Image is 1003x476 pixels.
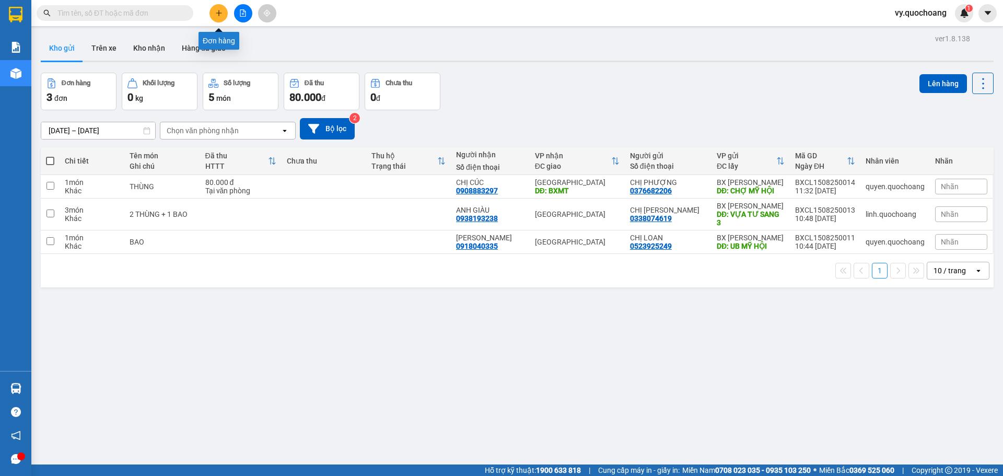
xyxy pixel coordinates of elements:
[960,8,969,18] img: icon-new-feature
[598,465,680,476] span: Cung cấp máy in - giấy in:
[456,242,498,250] div: 0918040335
[717,162,776,170] div: ĐC lấy
[125,36,173,61] button: Kho nhận
[682,465,811,476] span: Miền Nam
[630,242,672,250] div: 0523925249
[536,466,581,474] strong: 1900 633 818
[795,178,855,187] div: BXCL1508250014
[234,4,252,22] button: file-add
[371,152,437,160] div: Thu hộ
[535,162,611,170] div: ĐC giao
[717,210,785,227] div: DĐ: VỰA TƯ SANG 3
[43,9,51,17] span: search
[54,94,67,102] span: đơn
[205,187,276,195] div: Tại văn phòng
[10,68,21,79] img: warehouse-icon
[967,5,971,12] span: 1
[819,465,894,476] span: Miền Bắc
[530,147,625,175] th: Toggle SortBy
[872,263,888,278] button: 1
[130,210,195,218] div: 2 THÙNG + 1 BAO
[167,125,239,136] div: Chọn văn phòng nhận
[715,466,811,474] strong: 0708 023 035 - 0935 103 250
[370,91,376,103] span: 0
[65,178,119,187] div: 1 món
[41,122,155,139] input: Select a date range.
[209,4,228,22] button: plus
[130,152,195,160] div: Tên món
[535,178,620,187] div: [GEOGRAPHIC_DATA]
[589,465,590,476] span: |
[983,8,993,18] span: caret-down
[127,91,133,103] span: 0
[376,94,380,102] span: đ
[239,9,247,17] span: file-add
[919,74,967,93] button: Lên hàng
[10,383,21,394] img: warehouse-icon
[289,91,321,103] span: 80.000
[205,178,276,187] div: 80.000 đ
[849,466,894,474] strong: 0369 525 060
[945,467,952,474] span: copyright
[630,152,706,160] div: Người gửi
[135,94,143,102] span: kg
[717,202,785,210] div: BX [PERSON_NAME]
[130,182,195,191] div: THÙNG
[366,147,451,175] th: Toggle SortBy
[790,147,860,175] th: Toggle SortBy
[287,157,361,165] div: Chưa thu
[717,242,785,250] div: DĐ: UB MỸ HỘI
[57,7,181,19] input: Tìm tên, số ĐT hoặc mã đơn
[712,147,790,175] th: Toggle SortBy
[11,454,21,464] span: message
[935,33,970,44] div: ver 1.8.138
[813,468,817,472] span: ⚪️
[122,73,197,110] button: Khối lượng0kg
[887,6,955,19] span: vy.quochoang
[866,210,925,218] div: linh.quochoang
[456,150,524,159] div: Người nhận
[371,162,437,170] div: Trạng thái
[281,126,289,135] svg: open
[795,214,855,223] div: 10:48 [DATE]
[199,32,239,50] div: Đơn hàng
[65,214,119,223] div: Khác
[866,238,925,246] div: quyen.quochoang
[630,214,672,223] div: 0338074619
[263,9,271,17] span: aim
[456,187,498,195] div: 0908883297
[974,266,983,275] svg: open
[224,79,250,87] div: Số lượng
[83,36,125,61] button: Trên xe
[215,9,223,17] span: plus
[630,234,706,242] div: CHỊ LOAN
[41,73,116,110] button: Đơn hàng3đơn
[130,238,195,246] div: BAO
[65,187,119,195] div: Khác
[795,242,855,250] div: 10:44 [DATE]
[941,210,959,218] span: Nhãn
[11,431,21,440] span: notification
[866,157,925,165] div: Nhân viên
[795,162,847,170] div: Ngày ĐH
[795,152,847,160] div: Mã GD
[535,238,620,246] div: [GEOGRAPHIC_DATA]
[11,407,21,417] span: question-circle
[456,178,524,187] div: CHỊ CÚC
[65,206,119,214] div: 3 món
[46,91,52,103] span: 3
[10,42,21,53] img: solution-icon
[978,4,997,22] button: caret-down
[717,187,785,195] div: DĐ: CHỢ MỸ HỘI
[795,234,855,242] div: BXCL1508250011
[300,118,355,140] button: Bộ lọc
[305,79,324,87] div: Đã thu
[456,234,524,242] div: ANH PHƯƠNG
[205,162,268,170] div: HTTT
[485,465,581,476] span: Hỗ trợ kỹ thuật:
[284,73,359,110] button: Đã thu80.000đ
[934,265,966,276] div: 10 / trang
[935,157,987,165] div: Nhãn
[216,94,231,102] span: món
[258,4,276,22] button: aim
